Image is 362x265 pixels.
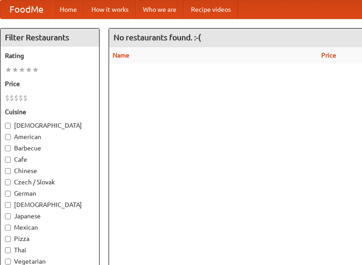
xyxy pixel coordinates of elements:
label: Czech / Slovak [5,178,95,187]
ng-pluralize: No restaurants found. :-( [114,33,201,42]
label: Chinese [5,166,95,175]
a: Name [113,52,129,59]
label: German [5,189,95,198]
input: [DEMOGRAPHIC_DATA] [5,202,11,208]
li: $ [14,93,19,103]
label: Mexican [5,223,95,232]
li: $ [5,93,10,103]
a: Price [321,52,336,59]
input: Pizza [5,236,11,242]
label: Japanese [5,212,95,221]
input: Cafe [5,157,11,163]
label: Cafe [5,155,95,164]
li: $ [23,93,28,103]
a: How it works [84,0,136,19]
input: Thai [5,247,11,253]
a: Recipe videos [184,0,238,19]
li: ★ [19,65,25,75]
label: [DEMOGRAPHIC_DATA] [5,200,95,209]
input: Vegetarian [5,259,11,265]
input: Japanese [5,213,11,219]
label: American [5,132,95,141]
li: $ [10,93,14,103]
input: American [5,134,11,140]
li: ★ [5,65,12,75]
h5: Price [5,79,95,88]
li: ★ [25,65,32,75]
input: [DEMOGRAPHIC_DATA] [5,123,11,129]
h5: Cuisine [5,107,95,116]
input: Chinese [5,168,11,174]
a: Home [52,0,84,19]
input: Barbecue [5,145,11,151]
label: Barbecue [5,144,95,153]
h4: Filter Restaurants [0,29,99,47]
label: [DEMOGRAPHIC_DATA] [5,121,95,130]
input: Mexican [5,225,11,231]
li: $ [19,93,23,103]
a: Who we are [136,0,184,19]
h5: Rating [5,51,95,60]
a: FoodMe [0,0,52,19]
input: German [5,191,11,197]
label: Pizza [5,234,95,243]
input: Czech / Slovak [5,179,11,185]
label: Thai [5,246,95,255]
li: ★ [32,65,39,75]
li: ★ [12,65,19,75]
